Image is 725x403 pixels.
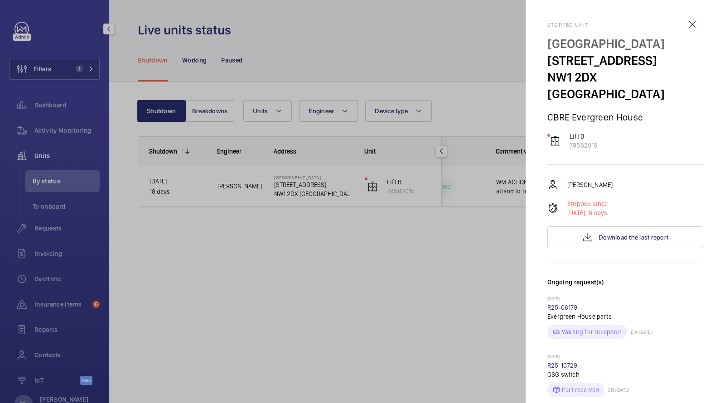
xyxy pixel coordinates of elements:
p: ETA: [DATE] [604,387,629,393]
p: 18 days [567,208,608,217]
p: [DATE] [547,354,703,361]
span: Download the last report [599,234,668,241]
p: [PERSON_NAME] [567,180,613,189]
p: [DATE] [547,296,703,303]
p: [GEOGRAPHIC_DATA] [547,35,703,52]
button: Download the last report [547,226,703,248]
a: R25-10729 [547,362,578,369]
p: OSG switch [547,370,703,379]
p: Waiting for reception [562,327,622,336]
h3: Ongoing request(s) [547,278,703,296]
p: ETA: [DATE] [627,329,652,335]
p: NW1 2DX [GEOGRAPHIC_DATA] [547,69,703,102]
img: elevator.svg [550,135,561,146]
p: Lift B [570,132,597,141]
p: 79582015 [570,141,597,150]
h2: Stopped unit [547,22,703,28]
p: CBRE Evergreen House [547,111,703,123]
p: [STREET_ADDRESS] [547,52,703,69]
p: Stopped since [567,199,608,208]
a: R25-06179 [547,304,578,311]
p: Evergreen House parts [547,312,703,321]
span: [DATE], [567,209,586,216]
p: Part received [562,385,599,394]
